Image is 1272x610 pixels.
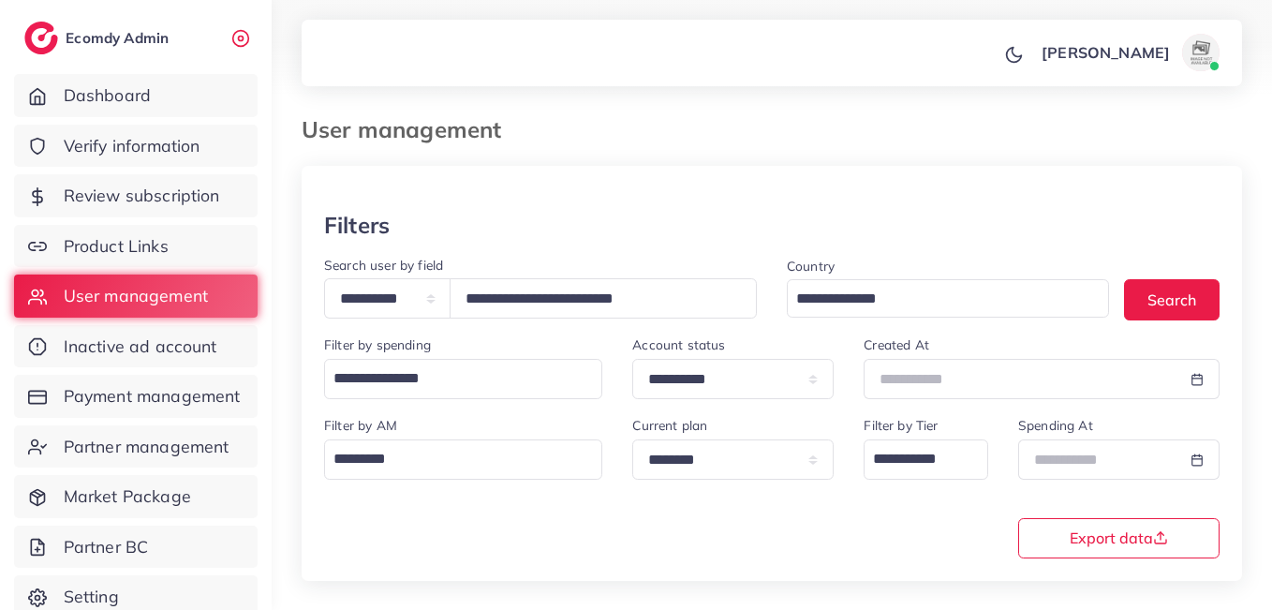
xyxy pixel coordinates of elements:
[64,335,217,359] span: Inactive ad account
[64,535,149,559] span: Partner BC
[864,335,929,354] label: Created At
[64,134,200,158] span: Verify information
[864,439,988,480] div: Search for option
[14,125,258,168] a: Verify information
[327,443,578,475] input: Search for option
[14,174,258,217] a: Review subscription
[64,184,220,208] span: Review subscription
[1070,530,1168,545] span: Export data
[64,284,208,308] span: User management
[24,22,58,54] img: logo
[1124,279,1220,320] button: Search
[787,279,1109,318] div: Search for option
[1018,416,1093,435] label: Spending At
[790,285,1085,314] input: Search for option
[14,425,258,469] a: Partner management
[14,475,258,518] a: Market Package
[1042,41,1170,64] p: [PERSON_NAME]
[632,335,725,354] label: Account status
[324,439,602,480] div: Search for option
[324,416,397,435] label: Filter by AM
[14,275,258,318] a: User management
[324,359,602,399] div: Search for option
[64,83,151,108] span: Dashboard
[14,74,258,117] a: Dashboard
[64,384,241,409] span: Payment management
[632,416,707,435] label: Current plan
[302,116,516,143] h3: User management
[14,225,258,268] a: Product Links
[324,212,390,239] h3: Filters
[64,484,191,509] span: Market Package
[24,22,173,54] a: logoEcomdy Admin
[324,256,443,275] label: Search user by field
[327,363,578,394] input: Search for option
[64,585,119,609] span: Setting
[66,29,173,47] h2: Ecomdy Admin
[1031,34,1227,71] a: [PERSON_NAME]avatar
[1182,34,1220,71] img: avatar
[864,416,938,435] label: Filter by Tier
[14,325,258,368] a: Inactive ad account
[866,443,964,475] input: Search for option
[14,526,258,569] a: Partner BC
[14,375,258,418] a: Payment management
[1018,518,1220,558] button: Export data
[324,335,431,354] label: Filter by spending
[64,234,169,259] span: Product Links
[64,435,229,459] span: Partner management
[787,257,835,275] label: Country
